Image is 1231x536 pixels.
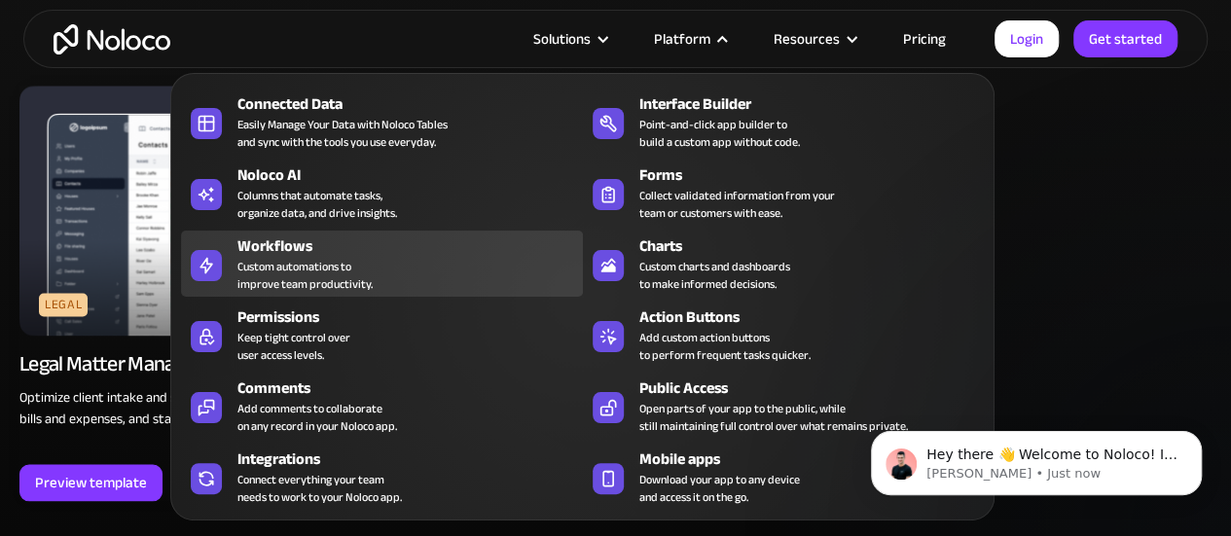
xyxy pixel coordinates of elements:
div: Easily Manage Your Data with Noloco Tables and sync with the tools you use everyday. [237,116,448,151]
a: Login [995,20,1059,57]
div: Legal Matter Management App [19,350,278,377]
a: Connected DataEasily Manage Your Data with Noloco Tablesand sync with the tools you use everyday. [181,89,582,155]
div: Platform [630,26,749,52]
div: Charts [639,234,993,258]
div: Legal [39,293,88,316]
div: Action Buttons [639,305,993,329]
a: Interface BuilderPoint-and-click app builder tobuild a custom app without code. [583,89,984,155]
a: CommentsAdd comments to collaborateon any record in your Noloco app. [181,373,582,439]
div: Connected Data [237,92,591,116]
a: PermissionsKeep tight control overuser access levels. [181,302,582,368]
a: LegalLegal Matter Management AppOptimize client intake and screening, find documents easily, trac... [19,86,404,501]
a: Get started [1073,20,1177,57]
a: Noloco AIColumns that automate tasks,organize data, and drive insights. [181,160,582,226]
nav: Platform [170,46,995,520]
span: Download your app to any device and access it on the go. [639,471,800,506]
a: Action ButtonsAdd custom action buttonsto perform frequent tasks quicker. [583,302,984,368]
div: Mobile apps [639,447,993,471]
a: Pricing [879,26,970,52]
div: Solutions [509,26,630,52]
div: Interface Builder [639,92,993,116]
div: Custom charts and dashboards to make informed decisions. [639,258,790,293]
div: Platform [654,26,710,52]
div: Permissions [237,305,591,329]
div: Integrations [237,447,591,471]
div: Add custom action buttons to perform frequent tasks quicker. [639,329,811,364]
iframe: Intercom notifications message [842,390,1231,526]
div: Comments [237,376,591,400]
div: Noloco AI [237,163,591,187]
p: Optimize client intake and screening, find documents easily, track bills and expenses, and stay o... [19,387,404,430]
div: Add comments to collaborate on any record in your Noloco app. [237,400,397,435]
a: Public AccessOpen parts of your app to the public, whilestill maintaining full control over what ... [583,373,984,439]
a: Mobile appsDownload your app to any deviceand access it on the go. [583,444,984,510]
div: Columns that automate tasks, organize data, and drive insights. [237,187,397,222]
div: Collect validated information from your team or customers with ease. [639,187,835,222]
div: Workflows [237,234,591,258]
div: Solutions [533,26,591,52]
div: Public Access [639,376,993,400]
div: Connect everything your team needs to work to your Noloco app. [237,471,402,506]
div: Open parts of your app to the public, while still maintaining full control over what remains priv... [639,400,908,435]
a: WorkflowsCustom automations toimprove team productivity. [181,231,582,297]
a: IntegrationsConnect everything your teamneeds to work to your Noloco app. [181,444,582,510]
div: Point-and-click app builder to build a custom app without code. [639,116,800,151]
a: ChartsCustom charts and dashboardsto make informed decisions. [583,231,984,297]
a: FormsCollect validated information from yourteam or customers with ease. [583,160,984,226]
div: Resources [774,26,840,52]
a: home [54,24,170,54]
div: Custom automations to improve team productivity. [237,258,373,293]
div: Keep tight control over user access levels. [237,329,350,364]
div: Preview template [35,470,147,495]
div: Forms [639,163,993,187]
div: Resources [749,26,879,52]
